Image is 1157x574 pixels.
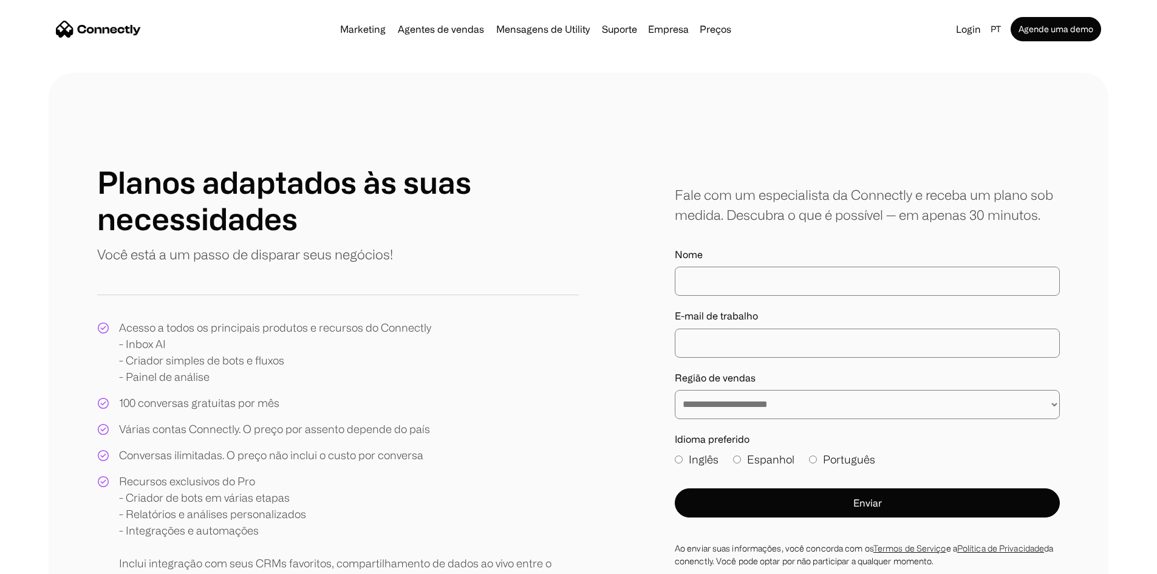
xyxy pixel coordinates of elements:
[119,421,430,437] div: Várias contas Connectly. O preço por assento depende do país
[675,372,1060,384] label: Região de vendas
[733,451,794,468] label: Espanhol
[119,447,423,463] div: Conversas ilimitadas. O preço não inclui o custo por conversa
[97,164,579,237] h1: Planos adaptados às suas necessidades
[675,456,683,463] input: Inglês
[986,21,1008,38] div: pt
[951,21,986,38] a: Login
[393,24,489,34] a: Agentes de vendas
[597,24,642,34] a: Suporte
[12,552,73,570] aside: Language selected: Português (Brasil)
[957,544,1044,553] a: Política de Privacidade
[695,24,736,34] a: Preços
[675,451,718,468] label: Inglês
[809,451,875,468] label: Português
[991,21,1001,38] div: pt
[644,21,692,38] div: Empresa
[119,395,279,411] div: 100 conversas gratuitas por mês
[675,488,1060,518] button: Enviar
[119,319,431,385] div: Acesso a todos os principais produtos e recursos do Connectly - Inbox AI - Criador simples de bot...
[733,456,741,463] input: Espanhol
[24,553,73,570] ul: Language list
[675,434,1060,445] label: Idioma preferido
[97,244,393,264] p: Você está a um passo de disparar seus negócios!
[675,249,1060,261] label: Nome
[675,310,1060,322] label: E-mail de trabalho
[648,21,689,38] div: Empresa
[1011,17,1101,41] a: Agende uma demo
[675,542,1060,567] div: Ao enviar suas informações, você concorda com os e a da conenctly. Você pode optar por não partic...
[56,20,141,38] a: home
[675,185,1060,225] div: Fale com um especialista da Connectly e receba um plano sob medida. Descubra o que é possível — e...
[873,544,946,553] a: Termos de Serviço
[491,24,595,34] a: Mensagens de Utility
[809,456,817,463] input: Português
[335,24,391,34] a: Marketing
